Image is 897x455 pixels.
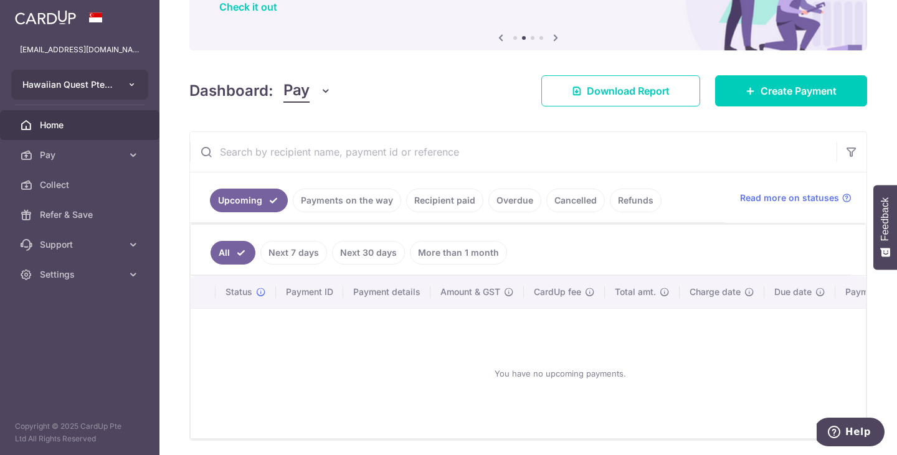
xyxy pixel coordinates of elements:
[343,276,430,308] th: Payment details
[219,1,277,13] a: Check it out
[293,189,401,212] a: Payments on the way
[690,286,741,298] span: Charge date
[15,10,76,25] img: CardUp
[488,189,541,212] a: Overdue
[880,197,891,241] span: Feedback
[210,189,288,212] a: Upcoming
[40,149,122,161] span: Pay
[40,209,122,221] span: Refer & Save
[534,286,581,298] span: CardUp fee
[40,179,122,191] span: Collect
[740,192,839,204] span: Read more on statuses
[20,44,140,56] p: [EMAIL_ADDRESS][DOMAIN_NAME]
[40,119,122,131] span: Home
[410,241,507,265] a: More than 1 month
[225,286,252,298] span: Status
[276,276,343,308] th: Payment ID
[587,83,670,98] span: Download Report
[406,189,483,212] a: Recipient paid
[332,241,405,265] a: Next 30 days
[610,189,662,212] a: Refunds
[715,75,867,106] a: Create Payment
[774,286,812,298] span: Due date
[211,241,255,265] a: All
[22,78,115,91] span: Hawaiian Quest Pte Ltd
[440,286,500,298] span: Amount & GST
[546,189,605,212] a: Cancelled
[11,70,148,100] button: Hawaiian Quest Pte Ltd
[260,241,327,265] a: Next 7 days
[283,79,310,103] span: Pay
[40,238,122,251] span: Support
[283,79,331,103] button: Pay
[40,268,122,281] span: Settings
[873,185,897,270] button: Feedback - Show survey
[817,418,885,449] iframe: Opens a widget where you can find more information
[541,75,700,106] a: Download Report
[189,80,273,102] h4: Dashboard:
[740,192,852,204] a: Read more on statuses
[761,83,837,98] span: Create Payment
[190,132,837,172] input: Search by recipient name, payment id or reference
[615,286,656,298] span: Total amt.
